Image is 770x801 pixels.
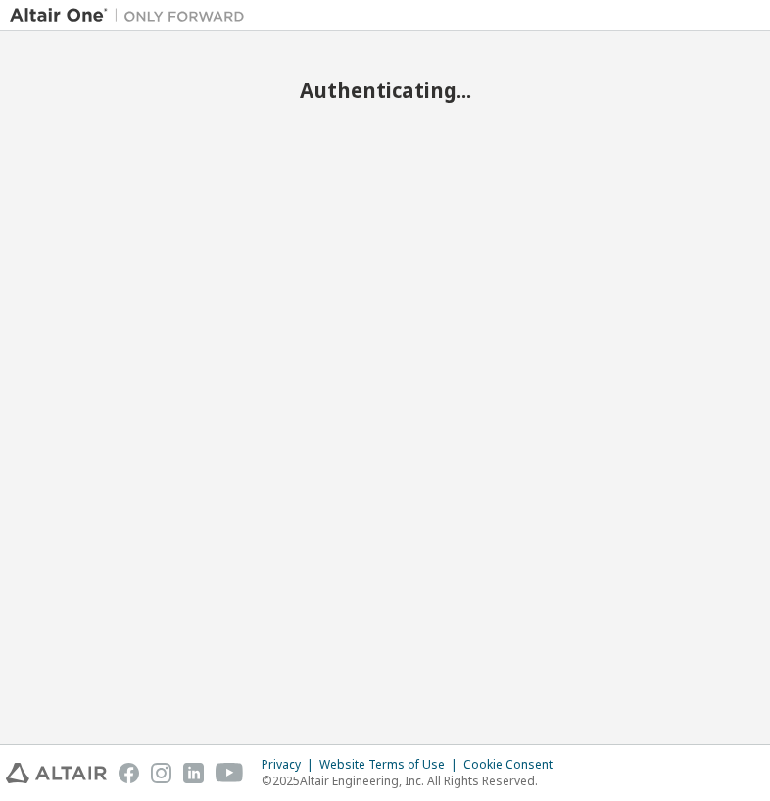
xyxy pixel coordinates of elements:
[10,77,760,103] h2: Authenticating...
[119,763,139,783] img: facebook.svg
[183,763,204,783] img: linkedin.svg
[463,757,564,773] div: Cookie Consent
[262,773,564,789] p: © 2025 Altair Engineering, Inc. All Rights Reserved.
[151,763,171,783] img: instagram.svg
[216,763,244,783] img: youtube.svg
[6,763,107,783] img: altair_logo.svg
[262,757,319,773] div: Privacy
[319,757,463,773] div: Website Terms of Use
[10,6,255,25] img: Altair One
